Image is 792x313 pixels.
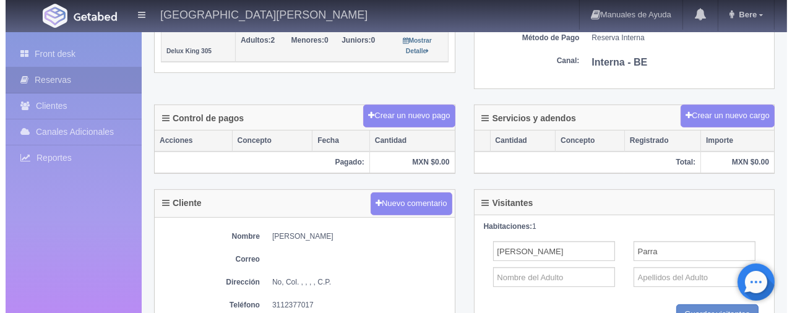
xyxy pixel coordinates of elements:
dt: Canal: [475,56,574,66]
input: Nombre del Adulto [488,241,609,261]
b: Interna - BE [587,57,642,67]
button: Nuevo comentario [365,192,447,215]
button: Crear un nuevo pago [358,105,449,127]
strong: Juniors: [336,36,365,45]
input: Apellidos del Adulto [628,267,750,287]
small: Delux King 305 [161,48,206,54]
dd: Reserva Interna [587,33,763,43]
strong: Menores: [286,36,319,45]
th: Acciones [149,131,226,152]
dt: Teléfono [155,300,254,311]
span: 0 [336,36,369,45]
dt: Nombre [155,231,254,242]
th: MXN $0.00 [364,152,449,173]
span: 2 [235,36,269,45]
img: Getabed [68,12,111,21]
small: Mostrar Detalle [398,37,426,54]
dd: [PERSON_NAME] [267,231,443,242]
dt: Dirección [155,277,254,288]
th: Total: [469,152,695,173]
th: Concepto [550,131,619,152]
dt: Correo [155,254,254,265]
th: Cantidad [364,131,449,152]
th: Cantidad [484,131,550,152]
h4: Visitantes [476,199,528,208]
input: Apellidos del Adulto [628,241,750,261]
th: Concepto [226,131,307,152]
h4: Control de pagos [157,114,238,123]
th: MXN $0.00 [695,152,768,173]
th: Fecha [307,131,364,152]
div: 1 [478,221,760,232]
input: Nombre del Adulto [488,267,609,287]
h4: [GEOGRAPHIC_DATA][PERSON_NAME] [155,6,362,22]
dd: No, Col. , , , , C.P. [267,277,443,288]
dt: Método de Pago [475,33,574,43]
th: Pagado: [149,152,364,173]
h4: Servicios y adendos [476,114,570,123]
span: 0 [286,36,323,45]
th: Registrado [619,131,695,152]
img: Getabed [37,4,62,28]
strong: Adultos: [235,36,265,45]
h4: Cliente [157,199,196,208]
th: Importe [695,131,768,152]
dd: 3112377017 [267,300,443,311]
a: Mostrar Detalle [398,36,426,55]
span: Bere [730,10,751,19]
strong: Habitaciones: [478,222,527,231]
button: Crear un nuevo cargo [675,105,769,127]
